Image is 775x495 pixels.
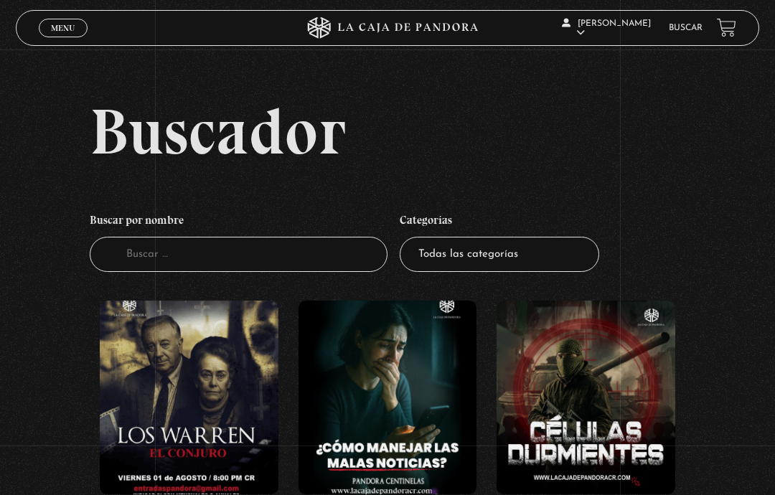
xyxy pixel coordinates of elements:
[90,207,387,237] h4: Buscar por nombre
[47,36,80,46] span: Cerrar
[400,207,599,237] h4: Categorías
[90,99,759,164] h2: Buscador
[51,24,75,32] span: Menu
[562,19,651,37] span: [PERSON_NAME]
[717,18,736,37] a: View your shopping cart
[669,24,703,32] a: Buscar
